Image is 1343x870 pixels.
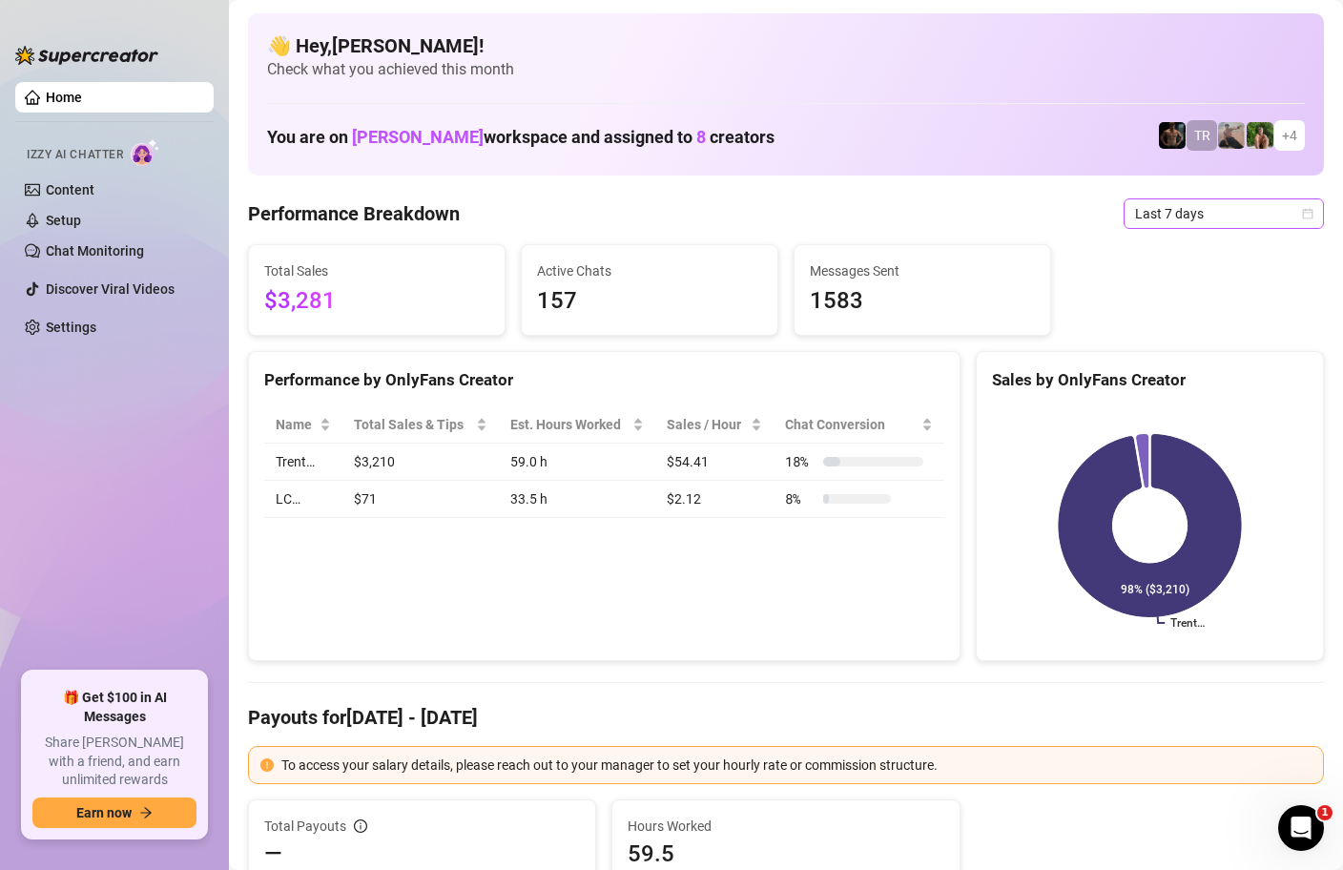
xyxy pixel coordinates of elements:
div: Est. Hours Worked [510,414,629,435]
h1: You are on workspace and assigned to creators [267,127,775,148]
span: 18 % [785,451,816,472]
span: Earn now [76,805,132,820]
span: 8 % [785,488,816,509]
td: LC… [264,481,342,518]
th: Chat Conversion [774,406,943,444]
td: Trent… [264,444,342,481]
span: calendar [1302,208,1313,219]
div: To access your salary details, please reach out to your manager to set your hourly rate or commis... [281,755,1312,776]
span: Total Sales & Tips [354,414,471,435]
span: Sales / Hour [667,414,747,435]
span: Messages Sent [810,260,1035,281]
div: Performance by OnlyFans Creator [264,367,944,393]
span: arrow-right [139,806,153,819]
h4: Performance Breakdown [248,200,460,227]
a: Discover Viral Videos [46,281,175,297]
span: Hours Worked [628,816,943,837]
a: Home [46,90,82,105]
span: exclamation-circle [260,758,274,772]
text: Trent… [1170,617,1205,631]
td: 59.0 h [499,444,655,481]
span: Active Chats [537,260,762,281]
h4: Payouts for [DATE] - [DATE] [248,704,1324,731]
span: Chat Conversion [785,414,917,435]
a: Content [46,182,94,197]
span: $3,281 [264,283,489,320]
th: Total Sales & Tips [342,406,498,444]
img: Nathaniel [1247,122,1273,149]
span: Total Sales [264,260,489,281]
span: TR [1194,125,1210,146]
img: logo-BBDzfeDw.svg [15,46,158,65]
td: $2.12 [655,481,774,518]
h4: 👋 Hey, [PERSON_NAME] ! [267,32,1305,59]
span: 8 [696,127,706,147]
span: Last 7 days [1135,199,1312,228]
th: Name [264,406,342,444]
span: + 4 [1282,125,1297,146]
span: 157 [537,283,762,320]
button: Earn nowarrow-right [32,797,196,828]
td: $71 [342,481,498,518]
img: LC [1218,122,1245,149]
img: AI Chatter [131,138,160,166]
span: 🎁 Get $100 in AI Messages [32,689,196,726]
span: Izzy AI Chatter [27,146,123,164]
img: Trent [1159,122,1186,149]
iframe: Intercom live chat [1278,805,1324,851]
span: Share [PERSON_NAME] with a friend, and earn unlimited rewards [32,734,196,790]
span: Check what you achieved this month [267,59,1305,80]
td: 33.5 h [499,481,655,518]
a: Chat Monitoring [46,243,144,259]
span: [PERSON_NAME] [352,127,484,147]
th: Sales / Hour [655,406,774,444]
td: $54.41 [655,444,774,481]
span: 1 [1317,805,1333,820]
td: $3,210 [342,444,498,481]
span: Name [276,414,316,435]
span: info-circle [354,819,367,833]
a: Settings [46,320,96,335]
a: Setup [46,213,81,228]
div: Sales by OnlyFans Creator [992,367,1308,393]
span: 59.5 [628,839,943,869]
span: — [264,839,282,869]
span: Total Payouts [264,816,346,837]
span: 1583 [810,283,1035,320]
